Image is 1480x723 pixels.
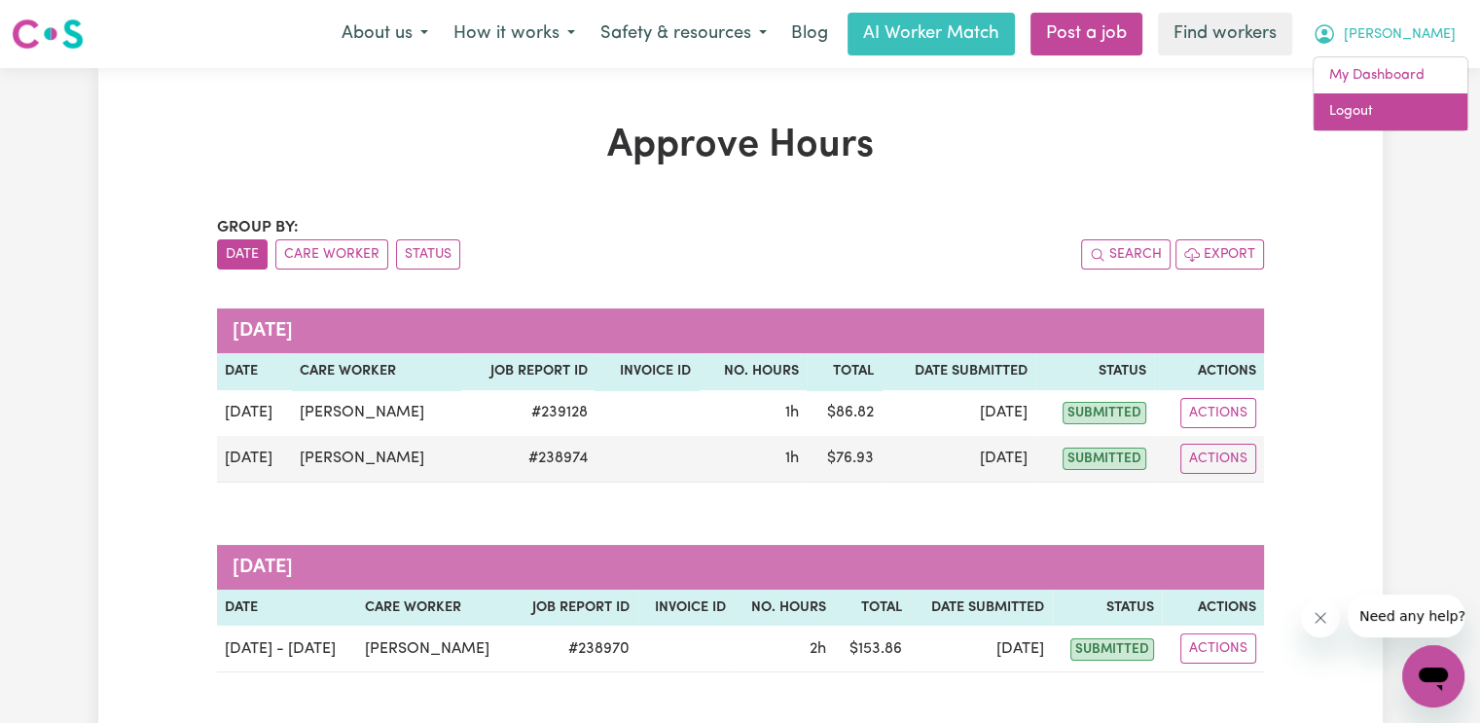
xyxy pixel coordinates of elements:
[1180,398,1256,428] button: Actions
[217,353,293,390] th: Date
[275,239,388,270] button: sort invoices by care worker
[848,13,1015,55] a: AI Worker Match
[292,353,459,390] th: Care worker
[460,353,596,390] th: Job Report ID
[396,239,460,270] button: sort invoices by paid status
[1180,633,1256,664] button: Actions
[1081,239,1171,270] button: Search
[460,436,596,483] td: # 238974
[785,451,799,466] span: 1 hour
[734,590,834,627] th: No. Hours
[910,590,1052,627] th: Date Submitted
[1063,448,1146,470] span: submitted
[217,626,357,672] td: [DATE] - [DATE]
[1314,57,1467,94] a: My Dashboard
[460,390,596,436] td: # 239128
[217,123,1264,169] h1: Approve Hours
[217,308,1264,353] caption: [DATE]
[699,353,807,390] th: No. Hours
[1314,93,1467,130] a: Logout
[1180,444,1256,474] button: Actions
[1344,24,1456,46] span: [PERSON_NAME]
[512,626,637,672] td: # 238970
[12,17,84,52] img: Careseekers logo
[357,626,513,672] td: [PERSON_NAME]
[1162,590,1263,627] th: Actions
[217,220,299,235] span: Group by:
[441,14,588,54] button: How it works
[1300,14,1468,54] button: My Account
[1158,13,1292,55] a: Find workers
[329,14,441,54] button: About us
[357,590,513,627] th: Care worker
[810,641,826,657] span: 2 hours
[882,390,1035,436] td: [DATE]
[1052,590,1162,627] th: Status
[217,390,293,436] td: [DATE]
[292,390,459,436] td: [PERSON_NAME]
[807,390,882,436] td: $ 86.82
[12,12,84,56] a: Careseekers logo
[1348,595,1464,637] iframe: Message from company
[637,590,734,627] th: Invoice ID
[595,353,699,390] th: Invoice ID
[807,353,882,390] th: Total
[1035,353,1154,390] th: Status
[910,626,1052,672] td: [DATE]
[588,14,779,54] button: Safety & resources
[1313,56,1468,131] div: My Account
[1402,645,1464,707] iframe: Button to launch messaging window
[1301,598,1340,637] iframe: Close message
[1154,353,1264,390] th: Actions
[785,405,799,420] span: 1 hour
[834,590,910,627] th: Total
[882,353,1035,390] th: Date Submitted
[1063,402,1146,424] span: submitted
[1030,13,1142,55] a: Post a job
[512,590,637,627] th: Job Report ID
[779,13,840,55] a: Blog
[217,590,357,627] th: Date
[882,436,1035,483] td: [DATE]
[12,14,118,29] span: Need any help?
[1070,638,1154,661] span: submitted
[217,436,293,483] td: [DATE]
[292,436,459,483] td: [PERSON_NAME]
[807,436,882,483] td: $ 76.93
[834,626,910,672] td: $ 153.86
[1175,239,1264,270] button: Export
[217,239,268,270] button: sort invoices by date
[217,545,1264,590] caption: [DATE]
